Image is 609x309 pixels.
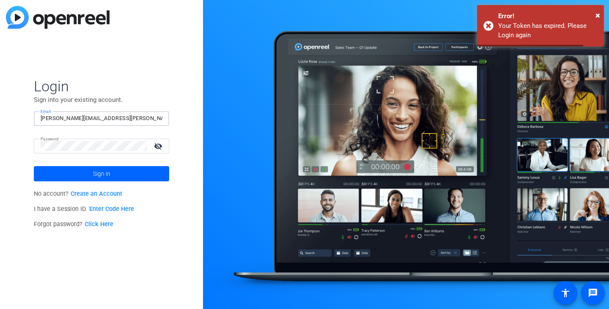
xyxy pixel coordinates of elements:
mat-label: Password [41,137,59,141]
span: Forgot password? [34,221,113,228]
span: Login [34,77,169,95]
a: Create an Account [71,190,122,197]
span: No account? [34,190,122,197]
mat-label: Email [41,109,51,114]
button: Close [595,9,600,22]
img: blue-gradient.svg [6,6,110,29]
a: Click Here [85,221,113,228]
span: I have a Session ID. [34,205,134,213]
mat-icon: visibility_off [149,140,169,152]
span: × [595,10,600,20]
mat-icon: accessibility [560,288,571,298]
mat-icon: message [588,288,598,298]
button: Sign in [34,166,169,181]
a: Enter Code Here [89,205,134,213]
div: Error! [498,11,598,21]
div: Your Token has expired. Please Login again [498,21,598,40]
p: Sign into your existing account. [34,95,169,104]
input: Enter Email Address [41,113,162,123]
span: Sign in [93,163,110,184]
